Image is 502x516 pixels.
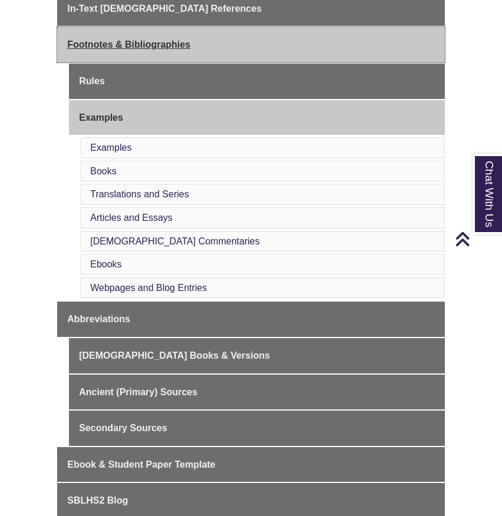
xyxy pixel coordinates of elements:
[90,166,116,176] a: Books
[67,39,190,49] span: Footnotes & Bibliographies
[67,459,215,469] span: Ebook & Student Paper Template
[67,495,128,505] span: SBLHS2 Blog
[90,189,189,199] a: Translations and Series
[67,314,130,324] span: Abbreviations
[57,27,445,62] a: Footnotes & Bibliographies
[69,375,445,410] a: Ancient (Primary) Sources
[90,283,207,293] a: Webpages and Blog Entries
[69,64,445,99] a: Rules
[90,236,259,246] a: [DEMOGRAPHIC_DATA] Commentaries
[69,100,445,135] a: Examples
[90,213,173,223] a: Articles and Essays
[67,4,262,14] span: In-Text [DEMOGRAPHIC_DATA] References
[69,411,445,446] a: Secondary Sources
[90,259,121,269] a: Ebooks
[69,338,445,373] a: [DEMOGRAPHIC_DATA] Books & Versions
[57,302,445,337] a: Abbreviations
[57,447,445,482] a: Ebook & Student Paper Template
[90,143,131,153] a: Examples
[455,231,499,247] a: Back to Top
